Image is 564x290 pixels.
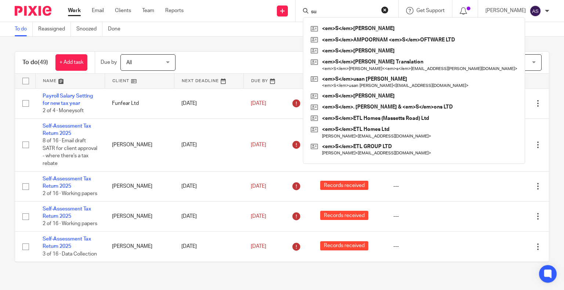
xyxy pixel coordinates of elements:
input: Search [310,9,376,15]
span: (49) [38,59,48,65]
p: Due by [101,59,117,66]
span: [DATE] [251,244,266,249]
td: [DATE] [174,171,243,201]
span: Get Support [416,8,445,13]
a: Reassigned [38,22,71,36]
a: Self-Assessment Tax Return 2025 [43,206,91,219]
div: --- [393,243,472,250]
td: [PERSON_NAME] [105,201,174,231]
h1: To do [22,59,48,66]
a: Payroll Salary Setting for new tax year [43,93,93,106]
span: 3 of 16 · Data Collection [43,252,97,257]
td: [DATE] [174,118,243,171]
div: --- [393,213,472,220]
td: Funfear Ltd [105,88,174,118]
span: 2 of 16 · Working papers [43,191,97,197]
img: svg%3E [529,5,541,17]
a: Work [68,7,81,14]
td: [DATE] [174,88,243,118]
a: Self-Assessment Tax Return 2025 [43,124,91,136]
a: Email [92,7,104,14]
img: Pixie [15,6,51,16]
span: [DATE] [251,142,266,147]
span: Records received [320,181,368,190]
td: [PERSON_NAME] [105,232,174,262]
span: [DATE] [251,101,266,106]
a: Reports [165,7,184,14]
span: 8 of 16 · Email draft SATR for client approval - where there's a tax rebate [43,139,97,166]
span: [DATE] [251,184,266,189]
a: Done [108,22,126,36]
span: All [126,60,132,65]
span: Records received [320,241,368,250]
p: [PERSON_NAME] [485,7,526,14]
a: Self-Assessment Tax Return 2025 [43,236,91,249]
td: [DATE] [174,232,243,262]
td: [PERSON_NAME] [105,118,174,171]
span: 2 of 4 · Moneysoft [43,108,84,113]
a: + Add task [55,54,87,71]
span: Records received [320,211,368,220]
a: To do [15,22,33,36]
td: [DATE] [174,201,243,231]
a: Snoozed [76,22,102,36]
td: [PERSON_NAME] [105,171,174,201]
a: Self-Assessment Tax Return 2025 [43,176,91,189]
a: Team [142,7,154,14]
div: --- [393,183,472,190]
button: Clear [381,6,388,14]
a: Clients [115,7,131,14]
span: 2 of 16 · Working papers [43,221,97,227]
span: [DATE] [251,214,266,219]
